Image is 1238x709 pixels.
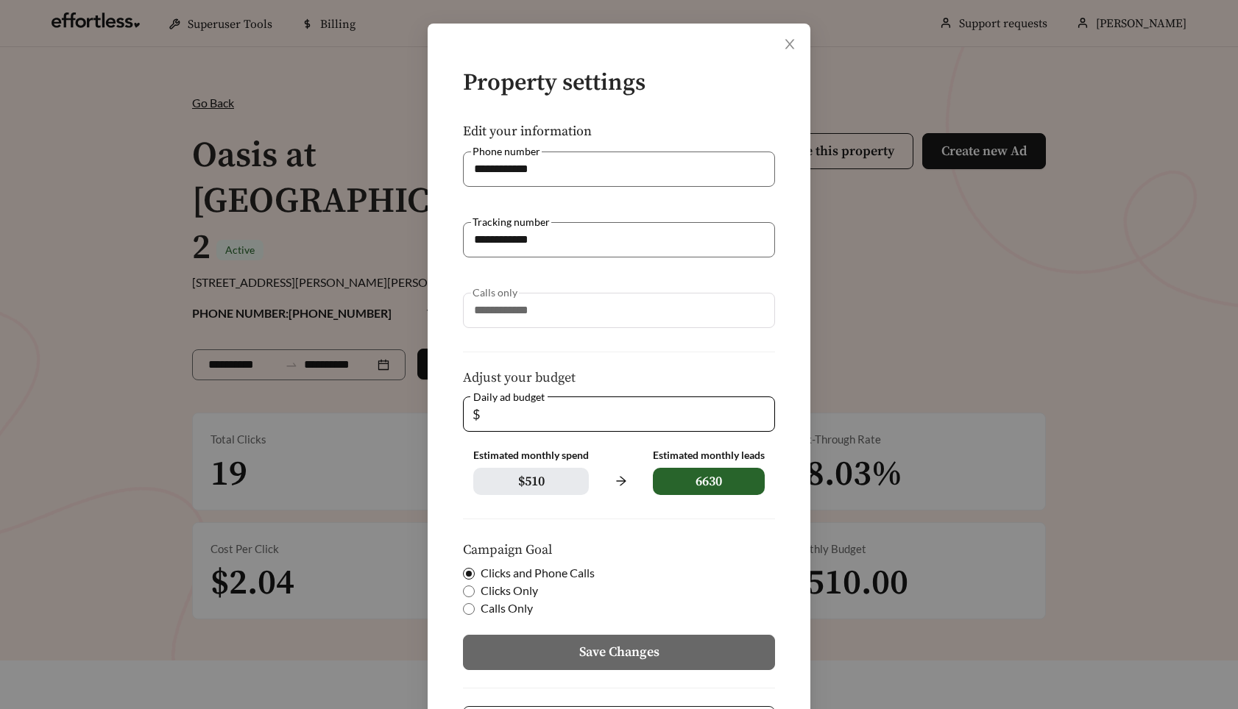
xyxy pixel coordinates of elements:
[475,582,544,599] span: Clicks Only
[463,635,775,670] button: Save Changes
[463,124,775,139] h5: Edit your information
[653,449,765,462] div: Estimated monthly leads
[475,564,601,582] span: Clicks and Phone Calls
[783,38,796,51] span: close
[473,449,589,462] div: Estimated monthly spend
[653,468,765,495] span: 6630
[463,371,775,385] h5: Adjust your budget
[606,467,634,495] span: arrow-right
[463,543,775,557] h5: Campaign Goal
[769,24,810,65] button: Close
[473,397,480,431] span: $
[463,71,775,96] h4: Property settings
[475,599,539,617] span: Calls Only
[473,468,589,495] span: $ 510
